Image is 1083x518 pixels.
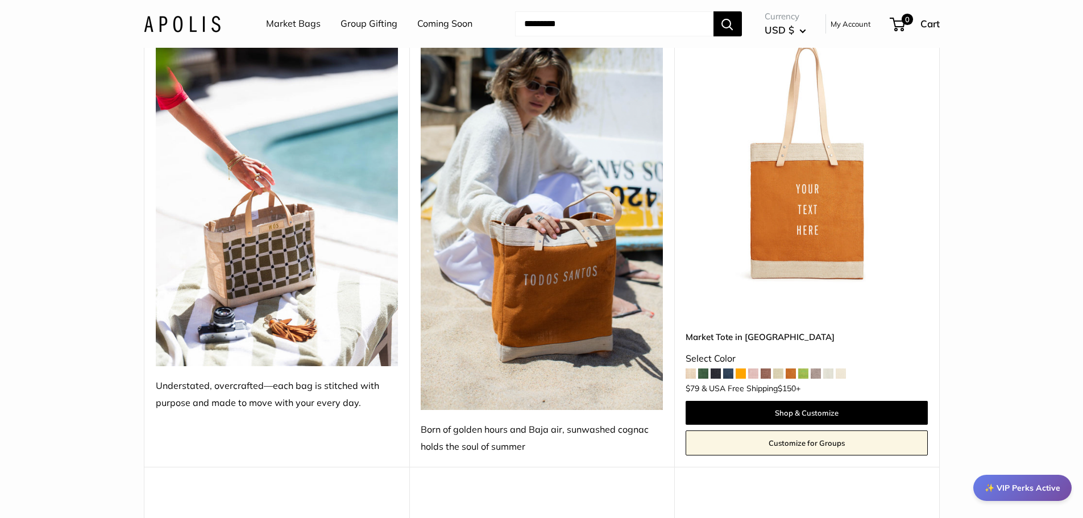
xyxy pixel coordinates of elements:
div: Select Color [686,350,928,367]
img: Apolis [144,15,221,32]
img: Market Tote in Cognac [686,43,928,285]
a: Coming Soon [417,15,472,32]
a: 0 Cart [891,15,940,33]
div: Understated, overcrafted—each bag is stitched with purpose and made to move with your every day. [156,378,398,412]
a: Market Bags [266,15,321,32]
span: $150 [778,383,796,393]
button: USD $ [765,21,806,39]
a: Market Tote in [GEOGRAPHIC_DATA] [686,330,928,343]
input: Search... [515,11,713,36]
a: Group Gifting [341,15,397,32]
span: USD $ [765,24,794,36]
a: My Account [831,17,871,31]
button: Search [713,11,742,36]
span: $79 [686,383,699,393]
a: Shop & Customize [686,401,928,425]
div: Born of golden hours and Baja air, sunwashed cognac holds the soul of summer [421,421,663,455]
div: ✨ VIP Perks Active [973,475,1072,501]
img: Born of golden hours and Baja air, sunwashed cognac holds the soul of summer [421,43,663,410]
span: Currency [765,9,806,24]
a: Customize for Groups [686,430,928,455]
span: 0 [901,14,912,25]
span: Cart [920,18,940,30]
img: Understated, overcrafted—each bag is stitched with purpose and made to move with your every day. [156,43,398,366]
a: Market Tote in CognacMarket Tote in Cognac [686,43,928,285]
span: & USA Free Shipping + [702,384,800,392]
